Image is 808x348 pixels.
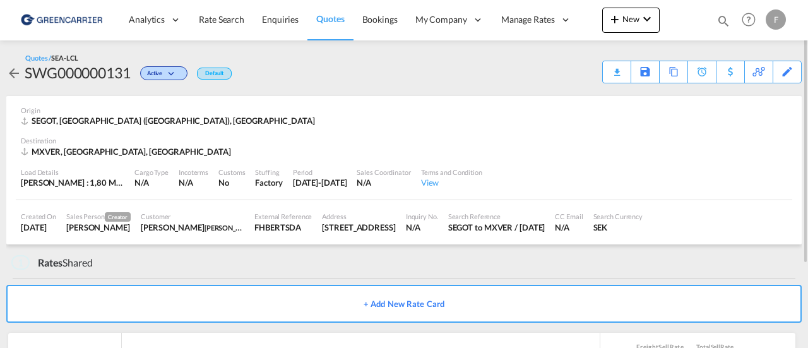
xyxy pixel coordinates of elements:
[738,9,766,32] div: Help
[415,13,467,26] span: My Company
[21,136,787,145] div: Destination
[134,177,169,188] div: N/A
[448,222,545,233] div: SEGOT to MXVER / 10 Sep 2025
[21,222,56,233] div: 10 Sep 2025
[738,9,759,30] span: Help
[607,14,655,24] span: New
[66,222,131,233] div: Fredrik Fagerman
[21,167,124,177] div: Load Details
[218,167,245,177] div: Customs
[555,222,583,233] div: N/A
[179,177,193,188] div: N/A
[421,177,482,188] div: View
[406,212,438,221] div: Inquiry No.
[716,14,730,33] div: icon-magnify
[129,13,165,26] span: Analytics
[639,11,655,27] md-icon: icon-chevron-down
[6,66,21,81] md-icon: icon-arrow-left
[21,212,56,221] div: Created On
[141,212,244,221] div: Customer
[254,222,312,233] div: FHBERTSDA
[21,105,787,115] div: Origin
[21,115,318,126] div: SEGOT, Gothenburg (Goteborg), Europe
[6,285,802,323] button: + Add New Rate Card
[602,8,660,33] button: icon-plus 400-fgNewicon-chevron-down
[631,61,659,83] div: Save As Template
[609,61,624,73] div: Quote PDF is not available at this time
[218,177,245,188] div: No
[322,212,395,221] div: Address
[357,167,410,177] div: Sales Coordinator
[255,167,282,177] div: Stuffing
[197,68,232,80] div: Default
[19,6,104,34] img: 609dfd708afe11efa14177256b0082fb.png
[21,146,234,157] div: MXVER, Veracruz, Americas
[134,167,169,177] div: Cargo Type
[501,13,555,26] span: Manage Rates
[262,14,299,25] span: Enquiries
[131,63,191,83] div: Change Status Here
[421,167,482,177] div: Terms and Condition
[179,167,208,177] div: Incoterms
[25,63,131,83] div: SWG000000131
[255,177,282,188] div: Factory Stuffing
[11,255,30,270] span: 1
[609,63,624,73] md-icon: icon-download
[205,222,268,232] span: [PERSON_NAME] AB
[362,14,398,25] span: Bookings
[716,14,730,28] md-icon: icon-magnify
[38,256,63,268] span: Rates
[140,66,187,80] div: Change Status Here
[448,212,545,221] div: Search Reference
[293,177,347,188] div: 30 Sep 2025
[293,167,347,177] div: Period
[766,9,786,30] div: F
[555,212,583,221] div: CC Email
[32,116,315,126] span: SEGOT, [GEOGRAPHIC_DATA] ([GEOGRAPHIC_DATA]), [GEOGRAPHIC_DATA]
[322,222,395,233] div: Industrivägen 6
[357,177,410,188] div: N/A
[147,69,165,81] span: Active
[6,63,25,83] div: icon-arrow-left
[141,222,244,233] div: Sven Karlund
[593,212,643,221] div: Search Currency
[25,53,78,63] div: Quotes /SEA-LCL
[607,11,622,27] md-icon: icon-plus 400-fg
[254,212,312,221] div: External Reference
[11,256,93,270] div: Shared
[105,212,131,222] span: Creator
[199,14,244,25] span: Rate Search
[21,177,124,188] div: [PERSON_NAME] : 1,80 MT | Volumetric Wt : 9,22 CBM | Chargeable Wt : 9,22 W/M
[593,222,643,233] div: SEK
[406,222,438,233] div: N/A
[316,13,344,24] span: Quotes
[66,212,131,222] div: Sales Person
[51,54,78,62] span: SEA-LCL
[165,71,181,78] md-icon: icon-chevron-down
